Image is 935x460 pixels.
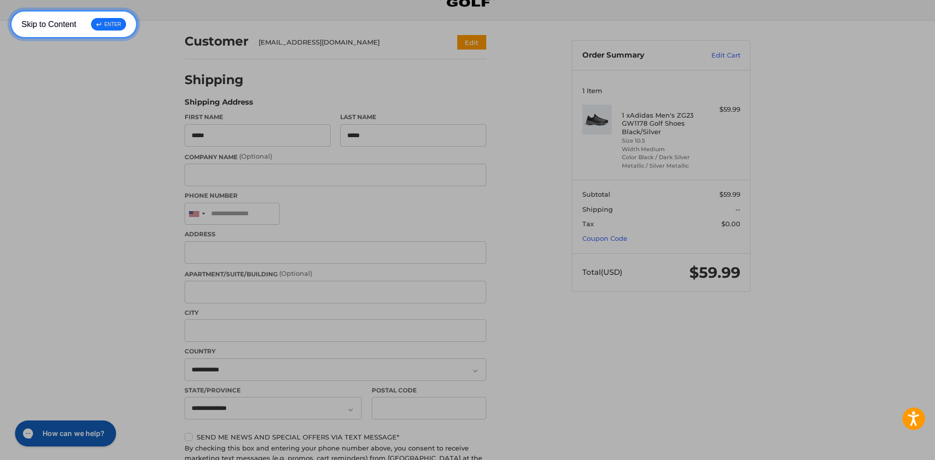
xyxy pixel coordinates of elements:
[735,205,740,213] span: --
[239,152,272,160] small: (Optional)
[582,205,613,213] span: Shipping
[185,113,331,122] label: First Name
[185,191,486,200] label: Phone Number
[185,97,253,113] legend: Shipping Address
[689,263,740,282] span: $59.99
[185,347,486,356] label: Country
[690,51,740,61] a: Edit Cart
[622,111,698,136] h4: 1 x Adidas Men's ZG23 GW1178 Golf Shoes Black/Silver
[852,433,935,460] iframe: Google Customer Reviews
[279,269,312,277] small: (Optional)
[185,308,486,317] label: City
[622,145,698,154] li: Width Medium
[185,269,486,279] label: Apartment/Suite/Building
[719,190,740,198] span: $59.99
[259,38,438,48] div: [EMAIL_ADDRESS][DOMAIN_NAME]
[582,87,740,95] h3: 1 Item
[185,34,249,49] h2: Customer
[622,137,698,145] li: Size 10.5
[582,267,622,277] span: Total (USD)
[185,386,362,395] label: State/Province
[457,35,486,50] button: Edit
[372,386,487,395] label: Postal Code
[721,220,740,228] span: $0.00
[185,72,244,88] h2: Shipping
[10,417,120,450] iframe: Gorgias live chat messenger
[582,234,627,242] a: Coupon Code
[582,220,594,228] span: Tax
[185,230,486,239] label: Address
[582,51,690,61] h3: Order Summary
[185,433,486,441] label: Send me news and special offers via text message*
[185,152,486,162] label: Company Name
[701,105,740,115] div: $59.99
[622,153,698,170] li: Color Black / Dark Silver Metallic / Silver Metallic
[340,113,486,122] label: Last Name
[185,203,208,225] div: United States: +1
[582,190,610,198] span: Subtotal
